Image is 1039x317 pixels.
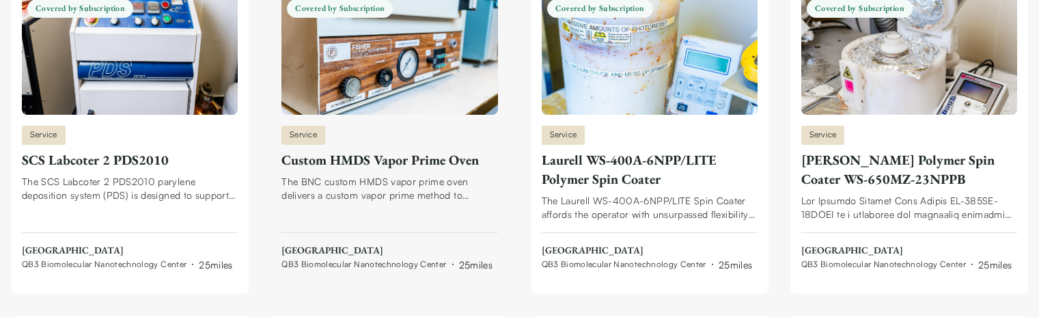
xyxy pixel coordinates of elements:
span: QB3 Biomolecular Nanotechnology Center [542,259,706,270]
span: QB3 Biomolecular Nanotechnology Center [22,259,186,270]
span: Service [801,126,845,145]
div: SCS Labcoter 2 PDS2010 [22,150,238,169]
div: 25 miles [719,258,752,272]
div: 25 miles [459,258,493,272]
span: QB3 Biomolecular Nanotechnology Center [281,259,446,270]
span: Service [22,126,66,145]
span: QB3 Biomolecular Nanotechnology Center [801,259,966,270]
span: [GEOGRAPHIC_DATA] [22,244,233,258]
div: 25 miles [199,258,232,272]
span: [GEOGRAPHIC_DATA] [801,244,1012,258]
div: [PERSON_NAME] Polymer Spin Coater WS-650MZ-23NPPB [801,150,1017,189]
div: Laurell WS-400A-6NPP/LITE Polymer Spin Coater [542,150,758,189]
span: [GEOGRAPHIC_DATA] [542,244,753,258]
div: 25 miles [978,258,1012,272]
div: The BNC custom HMDS vapor prime oven delivers a custom vapor prime method to facilitate optimal a... [281,175,497,202]
span: Service [281,126,325,145]
span: Service [542,126,585,145]
div: Lor Ipsumdo Sitamet Cons Adipis EL-385SE-18DOEI te i utlaboree dol magnaaliq enimadmi ven quisnos... [801,194,1017,221]
div: Custom HMDS Vapor Prime Oven [281,150,497,169]
div: The Laurell WS-400A-6NPP/LITE Spin Coater affords the operator with unsurpassed flexibility both ... [542,194,758,221]
span: [GEOGRAPHIC_DATA] [281,244,493,258]
div: The SCS Labcoter 2 PDS2010 parylene deposition system (PDS) is designed to support a variety of t... [22,175,238,202]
